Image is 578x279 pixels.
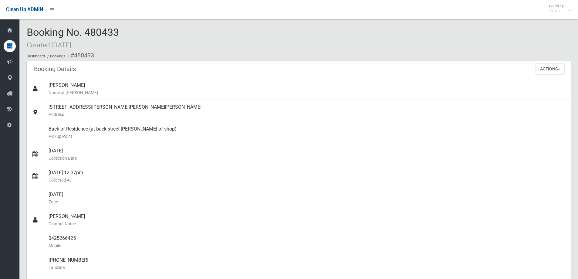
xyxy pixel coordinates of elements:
span: Clean Up [546,4,570,13]
div: [DATE] [49,144,566,165]
span: Clean Up ADMIN [6,7,43,12]
small: Address [49,111,566,118]
div: [DATE] 12:37pm [49,165,566,187]
a: Dashboard [27,54,45,58]
span: Booking No. 480433 [27,26,119,50]
small: Collected At [49,176,566,184]
small: Pickup Point [49,133,566,140]
small: Landline [49,264,566,271]
small: Zone [49,198,566,206]
div: [PERSON_NAME] [49,209,566,231]
header: Booking Details [27,63,83,75]
div: 0425266425 [49,231,566,253]
li: #480433 [66,50,94,61]
small: Collection Date [49,155,566,162]
a: Bookings [50,54,65,58]
small: Mobile [49,242,566,249]
div: [PHONE_NUMBER] [49,253,566,275]
div: [STREET_ADDRESS][PERSON_NAME][PERSON_NAME][PERSON_NAME] [49,100,566,122]
div: [DATE] [49,187,566,209]
small: Created [DATE] [27,41,71,49]
div: [PERSON_NAME] [49,78,566,100]
small: Admin [549,8,564,13]
small: Name of [PERSON_NAME] [49,89,566,96]
button: Actions [536,63,565,75]
small: Contact Name [49,220,566,227]
div: Back of Residence (at back street [PERSON_NAME] of shop) [49,122,566,144]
